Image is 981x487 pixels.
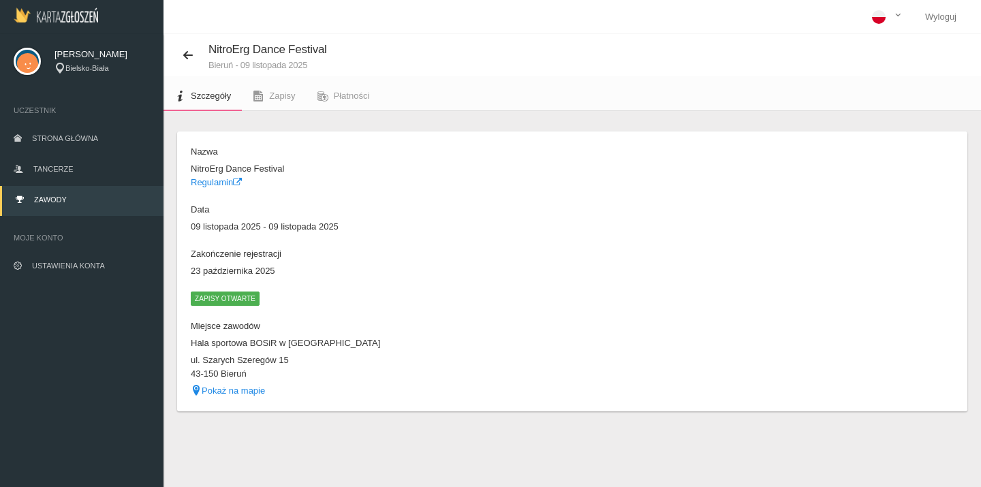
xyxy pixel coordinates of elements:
[54,63,150,74] div: Bielsko-Biała
[191,177,242,187] a: Regulamin
[32,134,98,142] span: Strona główna
[191,162,565,176] dd: NitroErg Dance Festival
[208,61,327,69] small: Bieruń - 09 listopada 2025
[191,336,565,350] dd: Hala sportowa BOSiR w [GEOGRAPHIC_DATA]
[191,367,565,381] dd: 43-150 Bieruń
[54,48,150,61] span: [PERSON_NAME]
[34,195,67,204] span: Zawody
[32,262,105,270] span: Ustawienia konta
[191,145,565,159] dt: Nazwa
[191,293,260,303] a: Zapisy otwarte
[307,81,381,111] a: Płatności
[33,165,73,173] span: Tancerze
[334,91,370,101] span: Płatności
[191,354,565,367] dd: ul. Szarych Szeregów 15
[269,91,295,101] span: Zapisy
[208,43,327,56] span: NitroErg Dance Festival
[163,81,242,111] a: Szczegóły
[191,264,565,278] dd: 23 października 2025
[191,319,565,333] dt: Miejsce zawodów
[191,292,260,305] span: Zapisy otwarte
[191,220,565,234] dd: 09 listopada 2025 - 09 listopada 2025
[242,81,306,111] a: Zapisy
[191,386,265,396] a: Pokaż na mapie
[191,247,565,261] dt: Zakończenie rejestracji
[14,7,98,22] img: Logo
[191,203,565,217] dt: Data
[191,91,231,101] span: Szczegóły
[14,48,41,75] img: svg
[14,104,150,117] span: Uczestnik
[14,231,150,245] span: Moje konto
